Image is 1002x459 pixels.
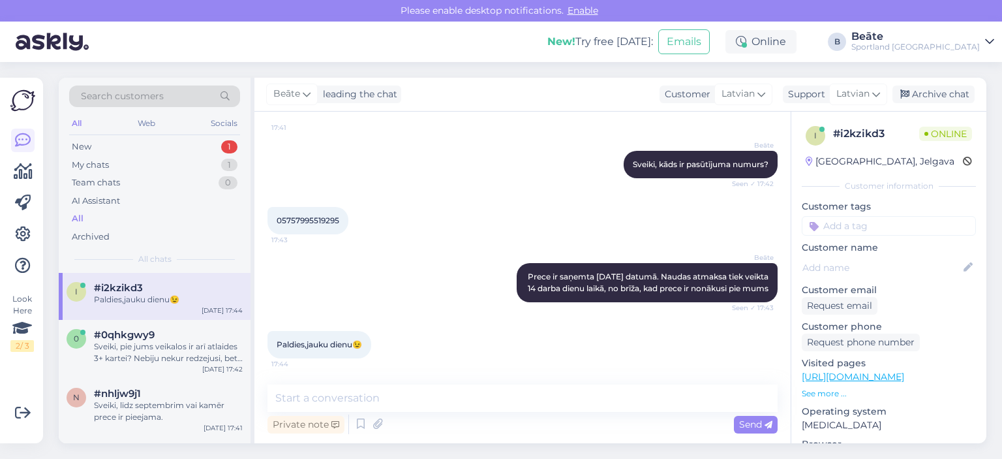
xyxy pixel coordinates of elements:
div: Archive chat [892,86,975,103]
span: Seen ✓ 17:43 [725,303,774,313]
span: 17:41 [271,123,320,133]
span: Sveiki, kāds ir pasūtījuma numurs? [633,159,768,169]
span: Search customers [81,89,164,103]
div: Support [783,87,825,101]
span: Latvian [836,87,870,101]
input: Add name [802,261,961,275]
div: Private note [267,416,344,434]
p: Browser [802,437,976,451]
b: New! [547,35,575,48]
span: Beāte [273,87,300,101]
div: Request phone number [802,334,920,351]
div: Paldies,jauku dienu😉 [94,294,243,306]
div: Beāte [851,31,980,42]
span: 05757995519295 [277,215,339,225]
span: i [814,131,817,140]
p: See more ... [802,388,976,400]
span: n [73,392,80,402]
input: Add a tag [802,216,976,236]
div: 0 [219,176,237,189]
p: Customer email [802,283,976,297]
span: #0qhkgwy9 [94,329,155,341]
p: Visited pages [802,356,976,370]
span: #nhljw9j1 [94,388,141,400]
a: BeāteSportland [GEOGRAPHIC_DATA] [851,31,994,52]
div: New [72,140,91,153]
div: Customer information [802,180,976,192]
div: 1 [221,159,237,172]
span: Seen ✓ 17:42 [725,179,774,189]
div: Web [135,115,158,132]
div: Online [725,30,797,54]
p: Operating system [802,405,976,419]
span: i [75,287,78,296]
img: Askly Logo [10,88,35,113]
span: #i2kzikd3 [94,282,143,294]
div: AI Assistant [72,195,120,208]
span: Latvian [721,87,755,101]
div: leading the chat [318,87,397,101]
span: Paldies,jauku dienu😉 [277,340,362,349]
p: [MEDICAL_DATA] [802,419,976,432]
div: Look Here [10,293,34,352]
p: Customer phone [802,320,976,334]
div: Sportland [GEOGRAPHIC_DATA] [851,42,980,52]
span: Send [739,419,772,430]
span: Beāte [725,140,774,150]
span: Online [919,127,972,141]
div: # i2kzikd3 [833,126,919,142]
span: 0 [74,334,79,343]
span: Prece ir saņemta [DATE] datumā. Naudas atmaksa tiek veikta 14 darba dienu laikā, no brīža, kad pr... [528,272,770,293]
span: 17:44 [271,359,320,369]
div: Sveiki, līdz septembrim vai kamēr prece ir pieejama. [94,400,243,423]
p: Customer name [802,241,976,255]
div: Archived [72,230,110,244]
span: Enable [564,5,602,16]
div: Request email [802,297,877,315]
button: Emails [658,29,710,54]
div: [DATE] 17:42 [202,364,243,374]
div: Socials [208,115,240,132]
div: All [69,115,84,132]
div: [GEOGRAPHIC_DATA], Jelgava [806,155,954,168]
div: [DATE] 17:44 [202,306,243,315]
div: [DATE] 17:41 [204,423,243,433]
a: [URL][DOMAIN_NAME] [802,371,904,383]
div: Try free [DATE]: [547,34,653,50]
p: Customer tags [802,200,976,214]
div: Team chats [72,176,120,189]
span: Beāte [725,253,774,262]
span: 17:43 [271,235,320,245]
div: All [72,212,83,225]
div: 1 [221,140,237,153]
div: My chats [72,159,109,172]
span: All chats [138,253,172,265]
div: B [828,33,846,51]
div: 2 / 3 [10,340,34,352]
div: Customer [660,87,710,101]
div: Sveiki, pie jums veikalos ir arī atlaides 3+ kartei? Nebiju nekur redzejusi, bet šodien ieraudzīj... [94,341,243,364]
